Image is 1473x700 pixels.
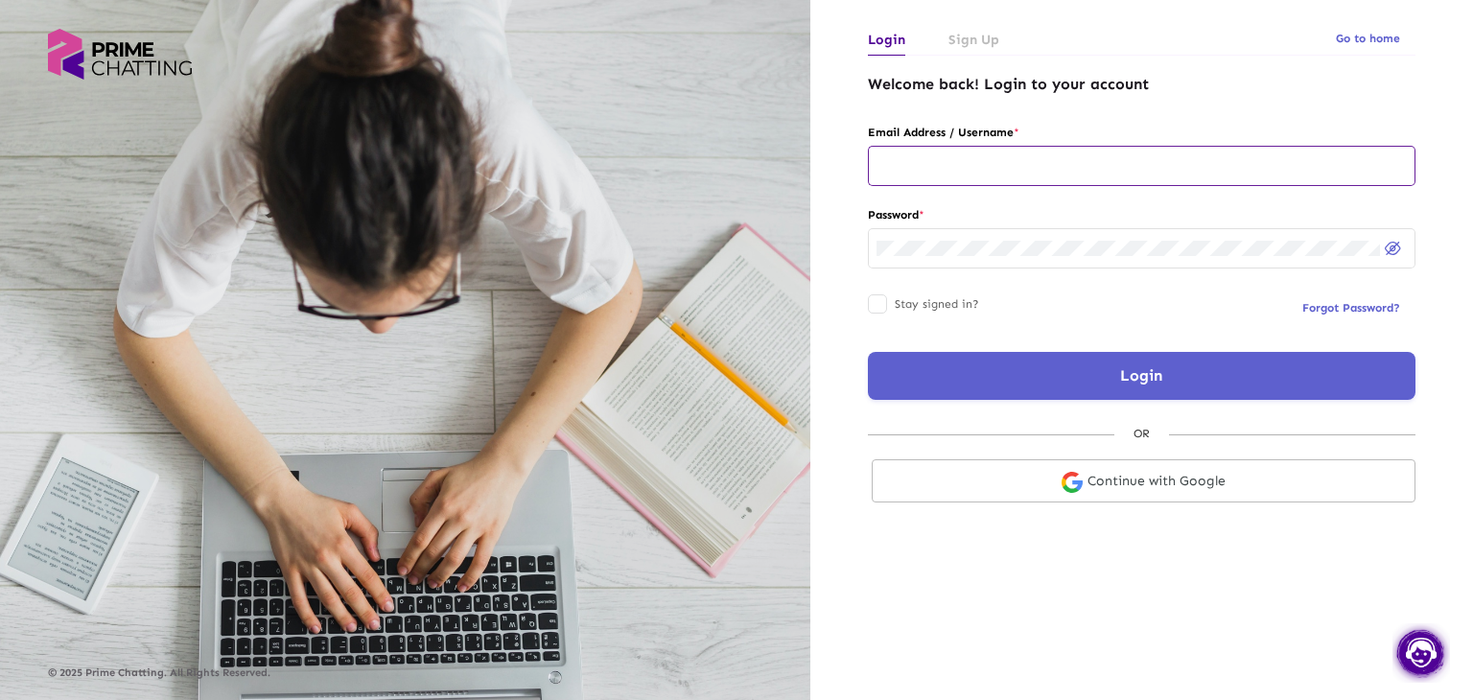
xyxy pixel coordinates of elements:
[1385,242,1401,255] img: eye-off.svg
[1120,366,1162,385] span: Login
[48,667,762,679] p: © 2025 Prime Chatting. All Rights Reserved.
[1380,234,1407,261] button: Hide password
[1287,291,1415,325] button: Forgot Password?
[868,204,1415,225] label: Password
[948,24,999,56] a: Sign Up
[1114,423,1169,444] div: OR
[1336,32,1400,45] span: Go to home
[1302,301,1400,315] span: Forgot Password?
[1321,21,1415,56] button: Go to home
[868,352,1415,400] button: Login
[1062,472,1083,493] img: google-login.svg
[868,122,1415,143] label: Email Address / Username
[868,24,905,56] a: Login
[895,292,979,315] span: Stay signed in?
[1392,623,1450,683] img: chat.png
[868,75,1415,93] h4: Welcome back! Login to your account
[48,29,192,80] img: logo
[872,459,1415,502] a: Continue with Google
